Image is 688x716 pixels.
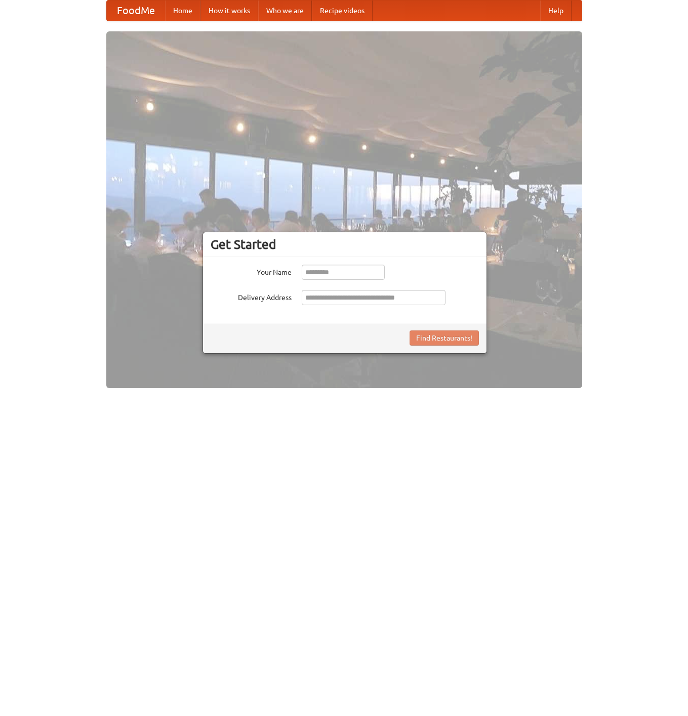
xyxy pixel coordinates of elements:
[540,1,572,21] a: Help
[211,265,292,277] label: Your Name
[107,1,165,21] a: FoodMe
[211,290,292,303] label: Delivery Address
[312,1,373,21] a: Recipe videos
[165,1,200,21] a: Home
[200,1,258,21] a: How it works
[211,237,479,252] h3: Get Started
[258,1,312,21] a: Who we are
[410,330,479,346] button: Find Restaurants!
